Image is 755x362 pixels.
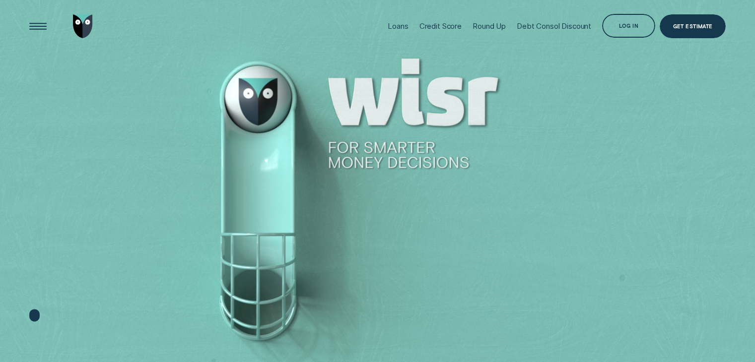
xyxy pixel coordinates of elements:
[73,14,93,38] img: Wisr
[517,21,591,31] div: Debt Consol Discount
[660,14,726,38] a: Get Estimate
[419,21,462,31] div: Credit Score
[388,21,408,31] div: Loans
[26,14,50,38] button: Open Menu
[602,14,655,38] button: Log in
[473,21,506,31] div: Round Up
